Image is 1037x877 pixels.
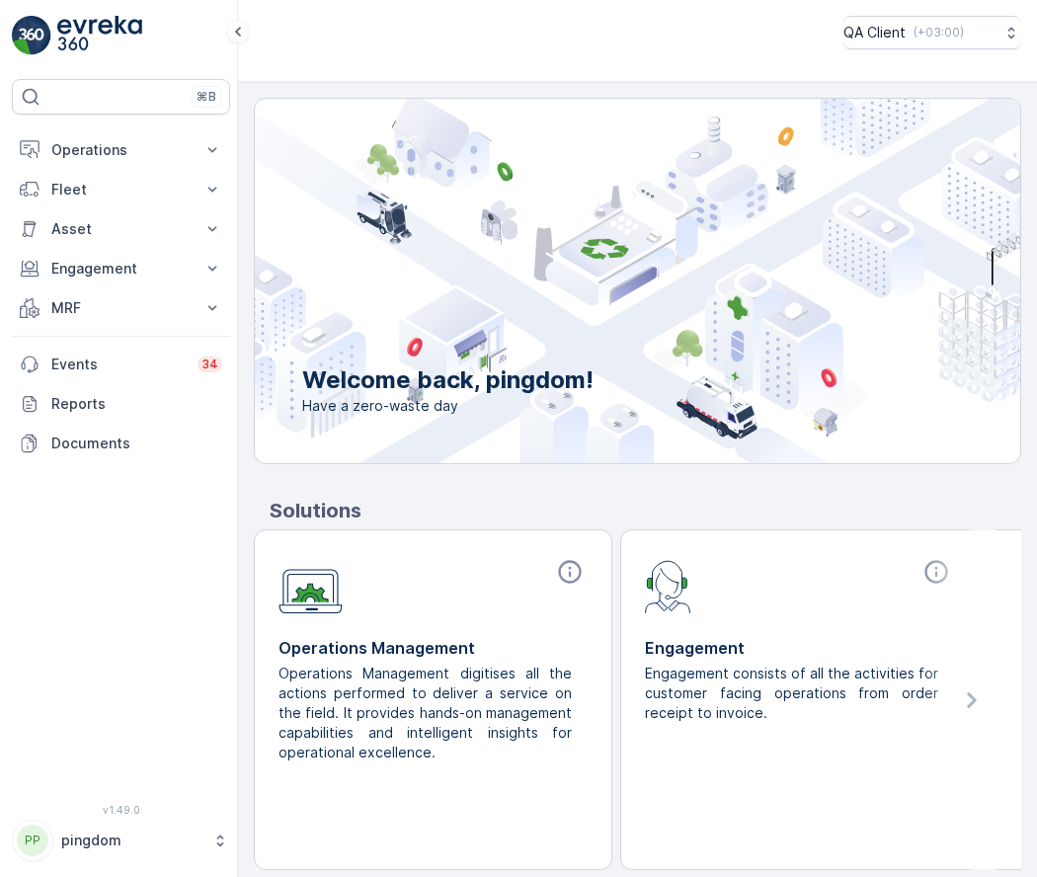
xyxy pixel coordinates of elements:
[12,820,230,861] button: PPpingdom
[17,825,48,856] div: PP
[270,496,1021,525] p: Solutions
[12,345,230,384] a: Events34
[12,424,230,463] a: Documents
[302,396,594,416] span: Have a zero-waste day
[61,831,202,850] p: pingdom
[197,89,216,105] p: ⌘B
[51,140,191,160] p: Operations
[201,357,218,372] p: 34
[914,25,964,40] p: ( +03:00 )
[302,364,594,396] p: Welcome back, pingdom!
[12,209,230,249] button: Asset
[12,130,230,170] button: Operations
[279,636,588,660] p: Operations Management
[645,558,691,613] img: module-icon
[51,394,222,414] p: Reports
[279,664,572,762] p: Operations Management digitises all the actions performed to deliver a service on the field. It p...
[645,636,954,660] p: Engagement
[51,355,186,374] p: Events
[843,23,906,42] p: QA Client
[12,16,51,55] img: logo
[12,288,230,328] button: MRF
[12,170,230,209] button: Fleet
[51,434,222,453] p: Documents
[57,16,142,55] img: logo_light-DOdMpM7g.png
[51,259,191,279] p: Engagement
[12,384,230,424] a: Reports
[51,180,191,199] p: Fleet
[51,298,191,318] p: MRF
[12,804,230,816] span: v 1.49.0
[645,664,938,723] p: Engagement consists of all the activities for customer facing operations from order receipt to in...
[51,219,191,239] p: Asset
[166,99,1020,463] img: city illustration
[279,558,343,614] img: module-icon
[12,249,230,288] button: Engagement
[843,16,1021,49] button: QA Client(+03:00)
